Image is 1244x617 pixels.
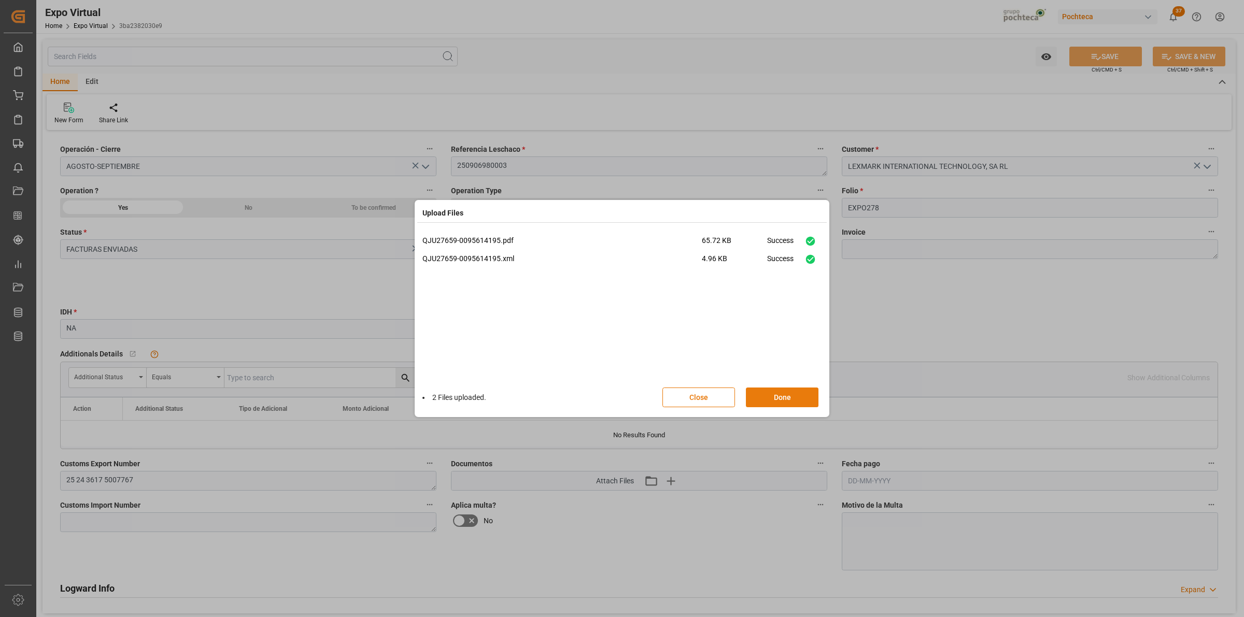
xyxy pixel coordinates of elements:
[767,253,794,271] div: Success
[422,208,463,219] h4: Upload Files
[422,392,486,403] li: 2 Files uploaded.
[746,388,818,407] button: Done
[767,235,794,253] div: Success
[662,388,735,407] button: Close
[702,235,767,253] span: 65.72 KB
[422,235,702,246] p: QJU27659-0095614195.pdf
[422,253,702,264] p: QJU27659-0095614195.xml
[702,253,767,271] span: 4.96 KB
